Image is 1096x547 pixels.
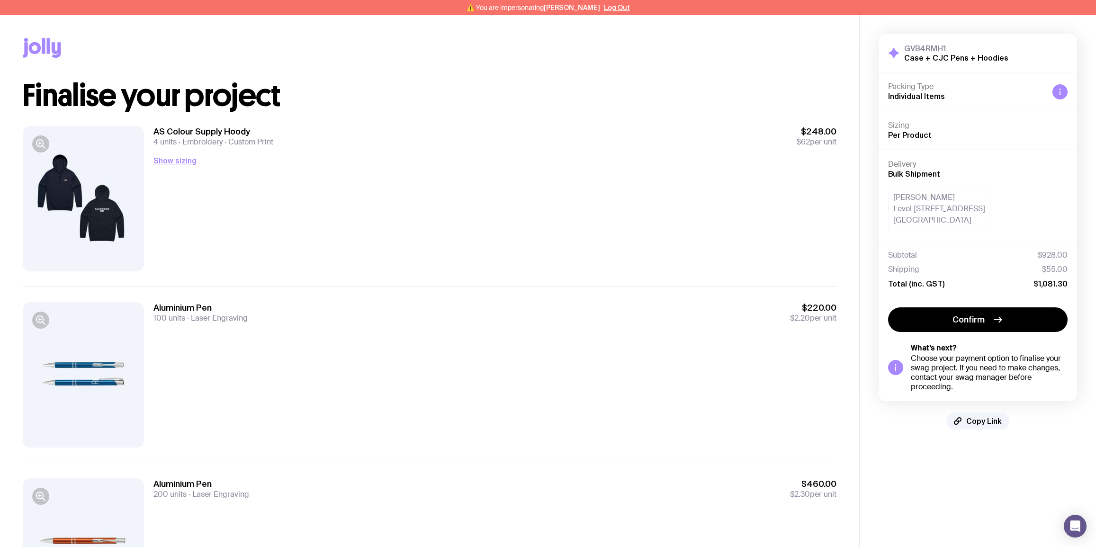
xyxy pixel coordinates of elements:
span: Copy Link [966,416,1002,426]
div: Choose your payment option to finalise your swag project. If you need to make changes, contact yo... [911,354,1068,392]
span: per unit [797,137,836,147]
span: Confirm [952,314,985,325]
span: $2.30 [790,489,810,499]
span: Shipping [888,265,919,274]
span: [PERSON_NAME] [544,4,600,11]
h3: Aluminium Pen [153,478,249,490]
span: 200 units [153,489,187,499]
span: Total (inc. GST) [888,279,944,288]
span: Custom Print [223,137,273,147]
span: $62 [797,137,810,147]
div: [PERSON_NAME] Level [STREET_ADDRESS] [GEOGRAPHIC_DATA] [888,187,990,231]
h4: Sizing [888,121,1068,130]
h3: GVB4RMH1 [904,44,1008,53]
span: $55.00 [1042,265,1068,274]
span: per unit [790,490,836,499]
span: Laser Engraving [185,313,248,323]
span: Individual Items [888,92,945,100]
span: 4 units [153,137,177,147]
span: $928.00 [1038,251,1068,260]
span: Laser Engraving [187,489,249,499]
span: 100 units [153,313,185,323]
h4: Packing Type [888,82,1045,91]
h1: Finalise your project [23,81,836,111]
h3: Aluminium Pen [153,302,248,314]
button: Log Out [604,4,630,11]
button: Confirm [888,307,1068,332]
span: Subtotal [888,251,917,260]
span: $220.00 [790,302,836,314]
button: Show sizing [153,155,197,166]
h5: What’s next? [911,343,1068,353]
h3: AS Colour Supply Hoody [153,126,273,137]
span: $2.20 [790,313,810,323]
span: Bulk Shipment [888,170,940,178]
span: $1,081.30 [1033,279,1068,288]
h2: Case + CJC Pens + Hoodies [904,53,1008,63]
span: Per Product [888,131,932,139]
div: Open Intercom Messenger [1064,515,1087,538]
span: $460.00 [790,478,836,490]
span: ⚠️ You are impersonating [467,4,600,11]
span: per unit [790,314,836,323]
span: $248.00 [797,126,836,137]
span: Embroidery [177,137,223,147]
h4: Delivery [888,160,1068,169]
button: Copy Link [946,412,1009,430]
